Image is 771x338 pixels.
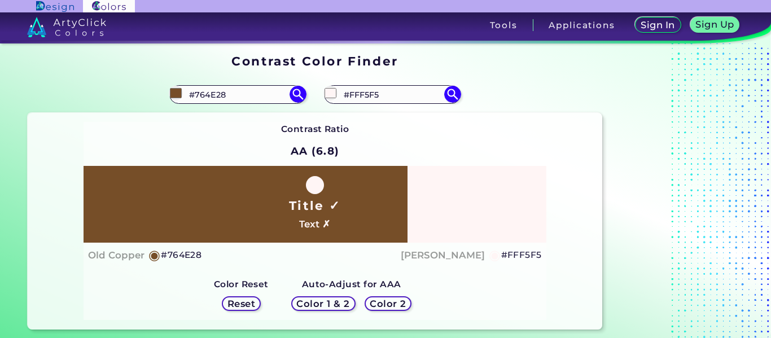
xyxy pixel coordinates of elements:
h3: Applications [549,21,615,29]
h5: Sign Up [698,20,733,29]
h5: Color 2 [371,300,404,308]
h1: Title ✓ [289,197,341,214]
h5: Color 1 & 2 [299,300,347,308]
h4: Old Copper [88,247,144,264]
h2: AA (6.8) [286,139,345,164]
img: logo_artyclick_colors_white.svg [27,17,107,37]
img: icon search [444,86,461,103]
img: ArtyClick Design logo [36,1,74,12]
h5: Sign In [642,21,673,29]
strong: Contrast Ratio [281,124,349,134]
h5: #FFF5F5 [501,248,542,262]
h5: #764E28 [161,248,201,262]
h5: ◉ [148,248,161,262]
h1: Contrast Color Finder [231,52,398,69]
strong: Auto-Adjust for AAA [302,279,401,289]
h5: Reset [229,300,254,308]
a: Sign In [637,18,679,32]
h5: ◉ [489,248,501,262]
strong: Color Reset [214,279,269,289]
h4: Text ✗ [299,216,330,232]
img: icon search [290,86,306,103]
h4: [PERSON_NAME] [401,247,485,264]
input: type color 1.. [185,87,290,102]
a: Sign Up [693,18,737,32]
input: type color 2.. [340,87,445,102]
h3: Tools [490,21,518,29]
